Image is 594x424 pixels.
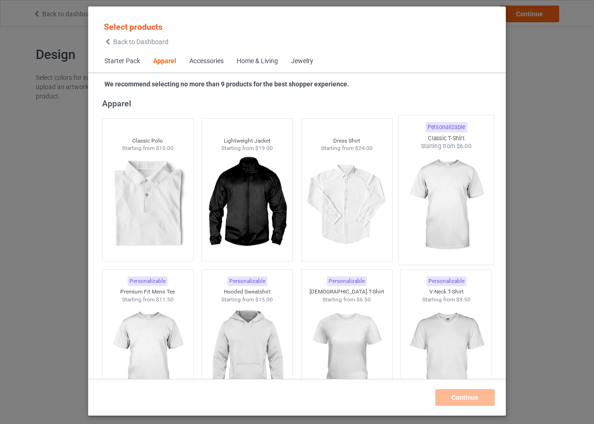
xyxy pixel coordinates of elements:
span: $15.00 [255,296,273,303]
div: Hooded Sweatshirt [202,288,292,296]
span: $19.00 [255,145,273,151]
div: Starting from [202,296,292,304]
img: regular.jpg [106,303,189,407]
span: Back to Dashboard [113,38,168,46]
img: regular.jpg [206,152,289,256]
div: Classic T-Shirt [399,134,494,142]
span: $6.00 [457,143,472,150]
strong: We recommend selecting no more than 9 products for the best shopper experience. [104,80,349,88]
img: regular.jpg [405,303,488,407]
span: $10.00 [156,145,174,151]
div: Apparel [153,57,176,66]
div: Starting from [202,144,292,152]
div: Personalizable [426,122,467,132]
div: Dress Shirt [302,137,392,145]
div: Personalizable [426,276,466,286]
img: regular.jpg [403,150,490,260]
img: regular.jpg [206,303,289,407]
div: Home & Living [237,57,278,66]
span: $11.50 [156,296,174,303]
div: Apparel [102,98,496,109]
div: Personalizable [128,276,168,286]
span: Select products [104,22,162,32]
div: Classic Polo [103,137,193,145]
div: Premium Fit Mens Tee [103,288,193,296]
div: Starting from [401,296,491,304]
div: Starting from [302,144,392,152]
img: regular.jpg [106,152,189,256]
img: regular.jpg [305,152,388,256]
div: Starting from [103,296,193,304]
img: regular.jpg [305,303,388,407]
span: Starter Pack [98,50,147,72]
div: Starting from [103,144,193,152]
div: V-Neck T-Shirt [401,288,491,296]
div: [DEMOGRAPHIC_DATA] T-Shirt [302,288,392,296]
div: Lightweight Jacket [202,137,292,145]
div: Starting from [302,296,392,304]
div: Accessories [189,57,224,66]
div: Jewelry [291,57,313,66]
span: $6.50 [356,296,371,303]
div: Personalizable [327,276,367,286]
div: Starting from [399,142,494,150]
div: Personalizable [227,276,267,286]
span: $9.50 [456,296,471,303]
span: $24.00 [355,145,373,151]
